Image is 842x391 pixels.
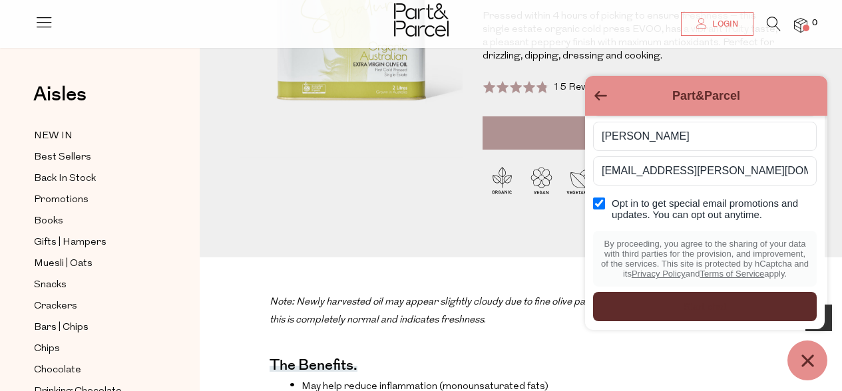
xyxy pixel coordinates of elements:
button: Add to Parcel [483,116,784,150]
span: Login [709,19,738,30]
a: Books [34,213,155,229]
img: P_P-ICONS-Live_Bec_V11_Organic.svg [483,163,522,202]
a: Chocolate [34,362,155,378]
span: Chips [34,341,60,357]
a: 0 [794,18,807,32]
span: Muesli | Oats [34,256,93,272]
span: Bars | Chips [34,320,89,336]
span: Best Sellers [34,150,91,166]
img: P_P-ICONS-Live_Bec_V11_Vegetarian.svg [561,163,600,202]
a: Bars | Chips [34,319,155,336]
span: Gifts | Hampers [34,235,106,251]
a: Aisles [33,84,87,118]
a: Crackers [34,298,155,315]
a: Gifts | Hampers [34,234,155,251]
img: Part&Parcel [394,3,449,37]
span: 15 Reviews [553,82,604,92]
span: Chocolate [34,362,81,378]
span: Promotions [34,192,89,208]
span: 0 [809,17,821,29]
span: Aisles [33,80,87,109]
span: Back In Stock [34,171,96,187]
a: Promotions [34,192,155,208]
a: NEW IN [34,128,155,144]
inbox-online-store-chat: Shopify online store chat [581,76,831,380]
a: Snacks [34,277,155,293]
p: . [270,294,734,329]
a: Login [681,12,753,36]
span: Crackers [34,299,77,315]
a: Muesli | Oats [34,255,155,272]
a: Chips [34,340,155,357]
img: P_P-ICONS-Live_Bec_V11_Vegan.svg [522,163,561,202]
h4: The benefits. [270,362,357,372]
span: Snacks [34,277,67,293]
span: Books [34,213,63,229]
a: Best Sellers [34,149,155,166]
span: NEW IN [34,128,73,144]
i: Note: Newly harvested oil may appear slightly cloudy due to fine olive particles still suspended ... [270,297,729,326]
a: Back In Stock [34,170,155,187]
